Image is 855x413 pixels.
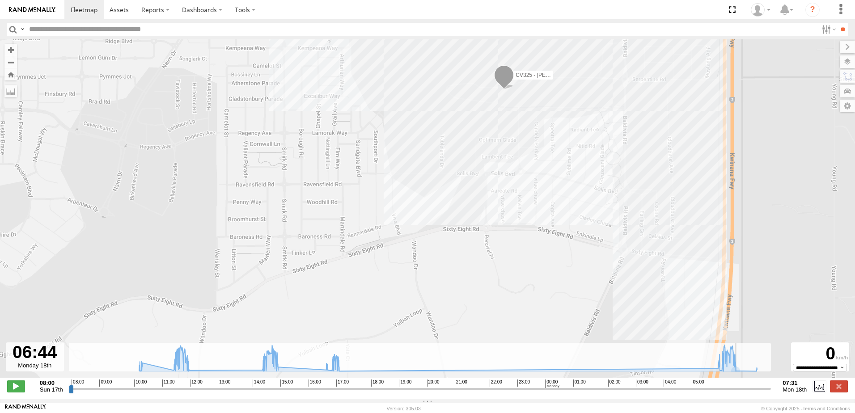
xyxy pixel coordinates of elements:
[664,379,676,387] span: 04:00
[7,380,25,392] label: Play/Stop
[4,56,17,68] button: Zoom out
[371,379,384,387] span: 18:00
[830,380,848,392] label: Close
[573,379,586,387] span: 01:00
[455,379,467,387] span: 21:00
[4,44,17,56] button: Zoom in
[40,379,63,386] strong: 08:00
[783,386,807,393] span: Mon 18th Aug 2025
[72,379,84,387] span: 08:00
[336,379,349,387] span: 17:00
[805,3,820,17] i: ?
[9,7,55,13] img: rand-logo.svg
[162,379,175,387] span: 11:00
[218,379,230,387] span: 13:00
[516,72,581,79] span: CV325 - [PERSON_NAME]
[253,379,265,387] span: 14:00
[134,379,147,387] span: 10:00
[309,379,321,387] span: 16:00
[840,100,855,112] label: Map Settings
[190,379,203,387] span: 12:00
[99,379,112,387] span: 09:00
[427,379,440,387] span: 20:00
[399,379,411,387] span: 19:00
[608,379,621,387] span: 02:00
[280,379,293,387] span: 15:00
[4,85,17,97] label: Measure
[545,379,559,390] span: 00:00
[761,406,850,411] div: © Copyright 2025 -
[490,379,502,387] span: 22:00
[40,386,63,393] span: Sun 17th Aug 2025
[783,379,807,386] strong: 07:31
[387,406,421,411] div: Version: 305.03
[636,379,648,387] span: 03:00
[517,379,530,387] span: 23:00
[692,379,704,387] span: 05:00
[792,344,848,364] div: 0
[19,23,26,36] label: Search Query
[818,23,838,36] label: Search Filter Options
[5,404,46,413] a: Visit our Website
[748,3,774,17] div: Sean Cosgriff
[4,68,17,80] button: Zoom Home
[803,406,850,411] a: Terms and Conditions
